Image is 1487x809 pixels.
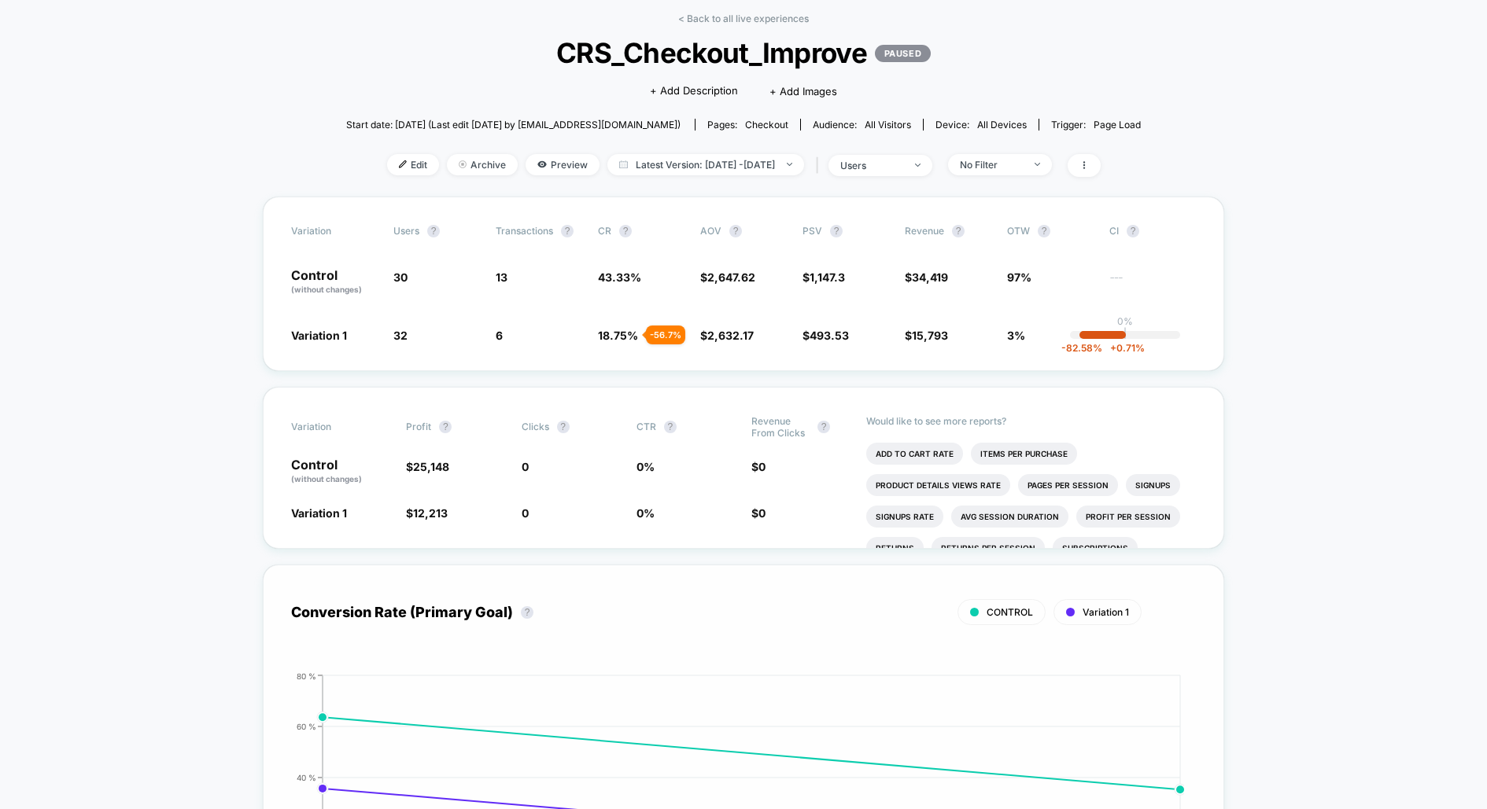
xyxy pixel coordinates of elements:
span: | [812,154,828,177]
span: AOV [700,225,721,237]
button: ? [817,421,830,433]
div: Audience: [813,119,911,131]
button: ? [521,606,533,619]
img: end [915,164,921,167]
span: 2,647.62 [707,270,755,284]
span: Revenue From Clicks [751,415,810,439]
span: + Add Description [650,83,738,99]
span: all devices [977,119,1027,131]
span: Edit [387,154,439,175]
p: Control [291,458,390,485]
span: $ [905,329,948,342]
span: 3% [1007,329,1025,342]
span: $ [700,270,755,284]
p: | [1124,327,1127,339]
span: + [1110,342,1116,354]
p: 0% [1117,315,1133,327]
span: Clicks [522,421,549,432]
button: ? [1127,225,1139,237]
button: ? [952,225,965,237]
span: 97% [1007,270,1031,284]
span: CRS_Checkout_Improve [386,36,1101,69]
p: Would like to see more reports? [866,415,1196,427]
span: CTR [636,421,656,432]
span: Start date: [DATE] (Last edit [DATE] by [EMAIL_ADDRESS][DOMAIN_NAME]) [346,119,681,131]
span: Variation [291,225,378,237]
p: PAUSED [875,45,931,62]
div: Pages: [707,119,788,131]
tspan: 40 % [297,772,316,781]
div: No Filter [960,159,1023,171]
button: ? [427,225,440,237]
button: ? [729,225,742,237]
button: ? [830,225,843,237]
p: Control [291,269,378,296]
button: ? [619,225,632,237]
div: Trigger: [1051,119,1141,131]
span: Variation 1 [291,506,347,520]
span: Variation 1 [291,329,347,342]
span: + Add Images [769,85,837,97]
span: $ [803,329,849,342]
span: Transactions [496,225,553,237]
span: 0 [758,460,766,473]
a: < Back to all live experiences [678,13,809,24]
span: Variation [291,415,378,439]
button: ? [664,421,677,433]
span: 0 [522,506,529,520]
span: $ [406,506,448,520]
span: 15,793 [912,329,948,342]
span: $ [700,329,754,342]
span: $ [751,506,766,520]
span: Archive [447,154,518,175]
span: --- [1109,273,1196,296]
li: Returns Per Session [932,537,1045,559]
span: 0 % [636,506,655,520]
span: OTW [1007,225,1094,237]
button: ? [439,421,452,433]
span: 6 [496,329,503,342]
li: Items Per Purchase [971,443,1077,465]
span: Page Load [1094,119,1141,131]
span: Device: [923,119,1039,131]
img: end [459,160,467,168]
li: Signups [1126,474,1180,496]
img: end [1035,163,1040,166]
span: 34,419 [912,270,948,284]
span: Revenue [905,225,944,237]
span: users [393,225,419,237]
span: CR [598,225,611,237]
span: $ [406,460,449,473]
span: 32 [393,329,408,342]
span: (without changes) [291,285,362,294]
li: Product Details Views Rate [866,474,1010,496]
span: $ [751,460,766,473]
span: 25,148 [413,460,449,473]
span: $ [803,270,845,284]
span: 13 [496,270,507,284]
span: 0 [522,460,529,473]
span: 1,147.3 [810,270,845,284]
button: ? [561,225,574,237]
span: CONTROL [987,606,1033,618]
li: Avg Session Duration [951,506,1068,528]
span: Preview [526,154,600,175]
span: 12,213 [413,506,448,520]
li: Add To Cart Rate [866,443,963,465]
button: ? [557,421,570,433]
span: 43.33 % [598,270,641,284]
span: checkout [745,119,788,131]
span: 30 [393,270,408,284]
span: 18.75 % [598,329,638,342]
li: Profit Per Session [1076,506,1180,528]
img: end [787,163,792,166]
span: Variation 1 [1083,606,1129,618]
span: (without changes) [291,474,362,484]
span: 2,632.17 [707,329,754,342]
img: edit [399,160,407,168]
span: Latest Version: [DATE] - [DATE] [607,154,804,175]
img: calendar [619,160,628,168]
tspan: 60 % [297,721,316,730]
li: Signups Rate [866,506,943,528]
span: 0 [758,506,766,520]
